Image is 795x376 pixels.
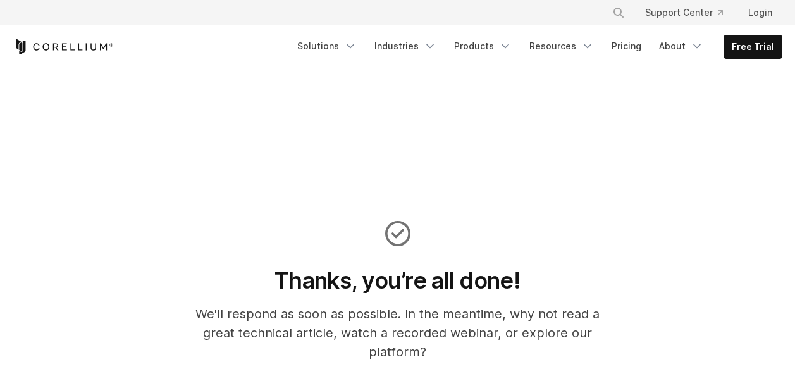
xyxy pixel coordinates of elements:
a: Solutions [290,35,364,58]
h1: Thanks, you’re all done! [178,266,617,294]
a: Pricing [604,35,649,58]
a: Resources [522,35,601,58]
a: Products [447,35,519,58]
div: Navigation Menu [597,1,782,24]
a: Support Center [635,1,733,24]
a: About [651,35,711,58]
div: Navigation Menu [290,35,782,59]
a: Free Trial [724,35,782,58]
button: Search [607,1,630,24]
p: We'll respond as soon as possible. In the meantime, why not read a great technical article, watch... [178,304,617,361]
a: Login [738,1,782,24]
a: Industries [367,35,444,58]
a: Corellium Home [13,39,114,54]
